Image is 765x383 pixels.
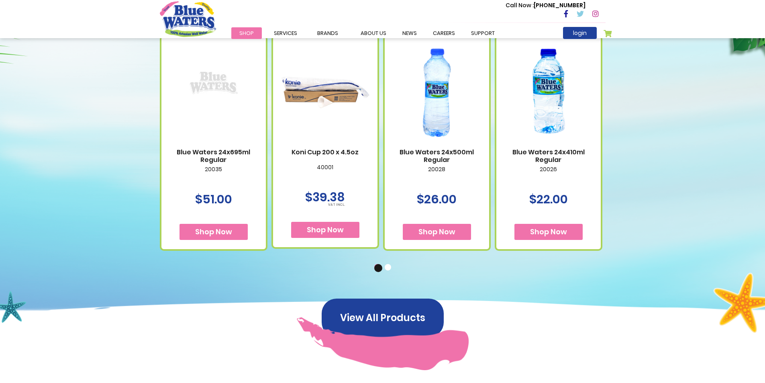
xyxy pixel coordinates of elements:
[425,27,463,39] a: careers
[504,148,593,164] a: Blue Waters 24x410ml Regular
[169,148,258,164] a: Blue Waters 24x695ml Regular
[504,166,593,183] p: 20026
[274,29,297,37] span: Services
[394,27,425,39] a: News
[173,43,254,123] img: Blue Waters 24x695ml Regular
[506,1,534,9] span: Call Now :
[307,225,344,235] span: Shop Now
[195,227,232,237] span: Shop Now
[160,1,216,37] a: store logo
[317,29,338,37] span: Brands
[393,148,481,164] a: Blue Waters 24x500ml Regular
[173,43,254,143] a: Blue Waters 24x695ml Regular
[239,29,254,37] span: Shop
[530,227,567,237] span: Shop Now
[514,224,583,240] button: Shop Now
[180,224,248,240] button: Shop Now
[305,188,345,206] span: $39.38
[418,227,455,237] span: Shop Now
[281,164,369,181] p: 40001
[417,190,457,208] span: $26.00
[353,27,394,39] a: about us
[281,148,369,156] a: Koni Cup 200 x 4.5oz
[195,190,232,208] span: $51.00
[393,37,481,148] img: Blue Waters 24x500ml Regular
[403,224,471,240] button: Shop Now
[374,264,382,272] button: 1 of 2
[322,313,444,322] a: View All Products
[291,222,359,238] button: Shop Now
[322,299,444,337] button: View All Products
[169,166,258,183] p: 20035
[463,27,503,39] a: support
[563,27,597,39] a: login
[281,37,369,148] img: Koni Cup 200 x 4.5oz
[529,190,568,208] span: $22.00
[385,264,393,272] button: 2 of 2
[504,37,593,148] img: Blue Waters 24x410ml Regular
[506,1,585,10] p: [PHONE_NUMBER]
[393,166,481,183] p: 20028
